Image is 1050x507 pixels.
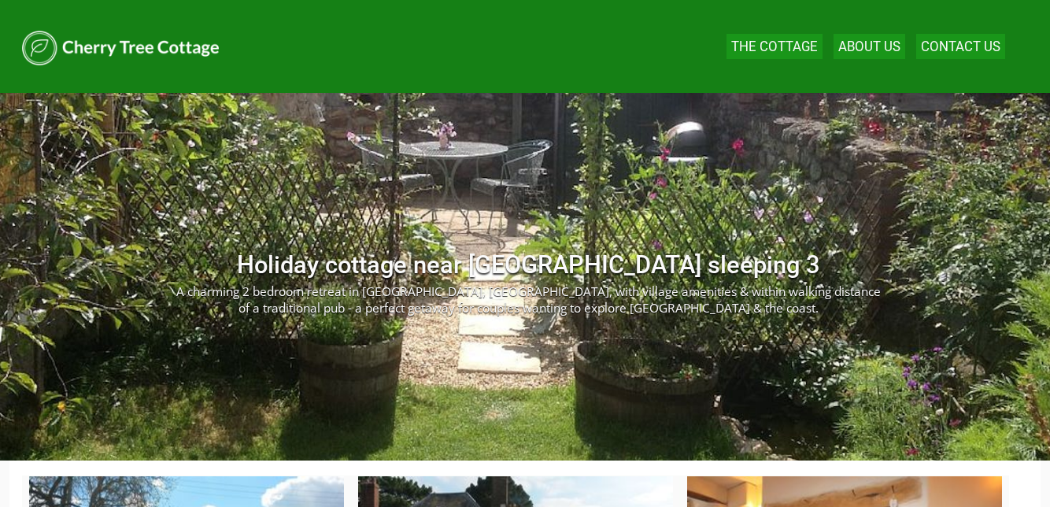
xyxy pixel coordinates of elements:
[22,31,219,65] img: Cherry Tree Cottage
[174,283,882,316] p: A charming 2 bedroom retreat in [GEOGRAPHIC_DATA], [GEOGRAPHIC_DATA], with village amenities & wi...
[22,250,1034,279] h2: Holiday cottage near [GEOGRAPHIC_DATA] sleeping 3
[921,39,1000,54] a: Contact Us
[731,39,818,54] a: The Cottage
[838,39,900,54] a: About Us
